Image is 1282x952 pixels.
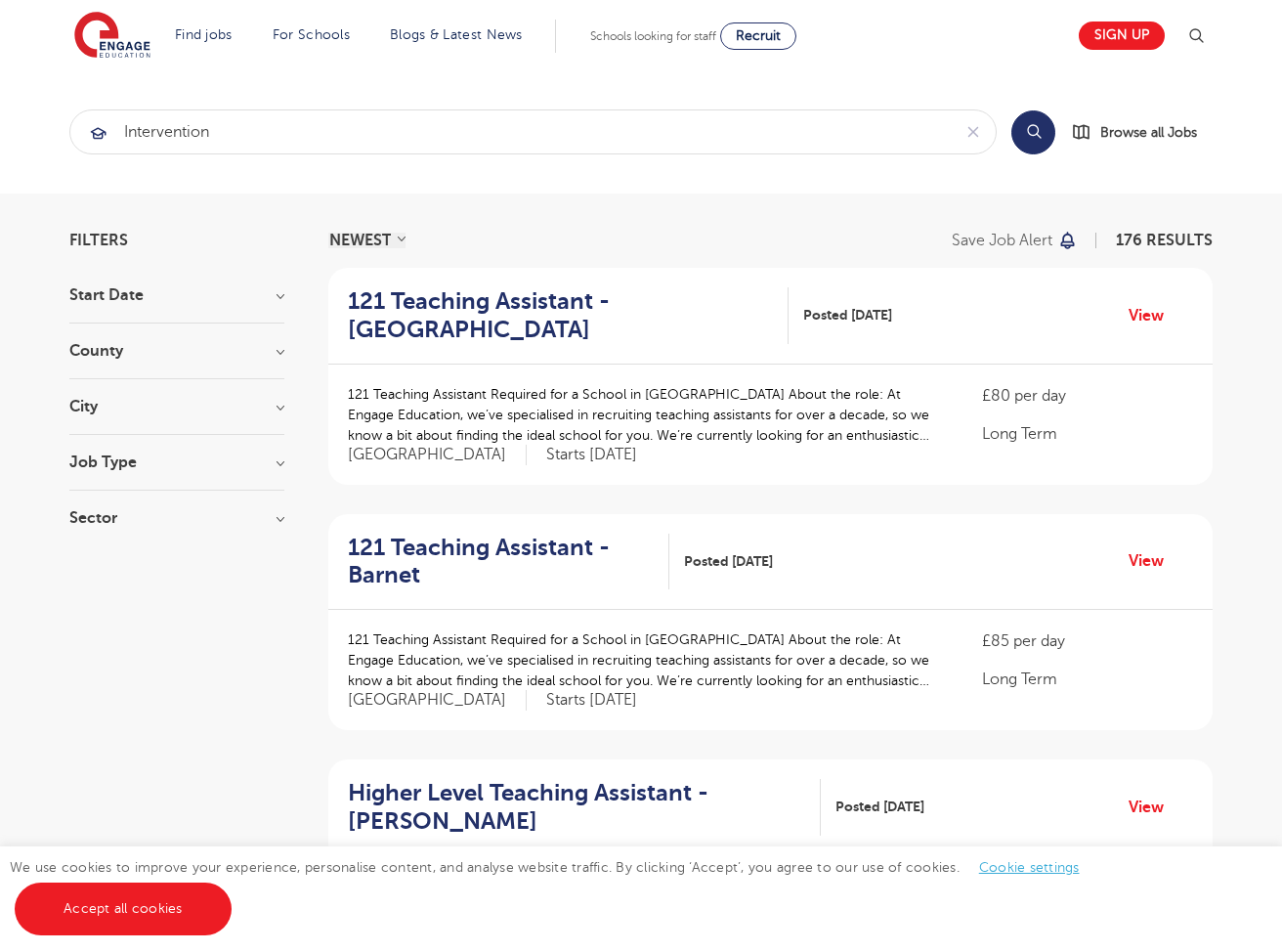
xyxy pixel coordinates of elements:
[1071,121,1213,144] a: Browse all Jobs
[982,668,1193,691] p: Long Term
[982,629,1193,653] p: £85 per day
[348,779,821,836] a: Higher Level Teaching Assistant - [PERSON_NAME]
[952,233,1078,248] button: Save job alert
[15,883,232,935] a: Accept all cookies
[979,860,1080,875] a: Cookie settings
[348,779,805,836] h2: Higher Level Teaching Assistant - [PERSON_NAME]
[74,12,150,61] img: Engage Education
[348,384,943,446] p: 121 Teaching Assistant Required for a School in [GEOGRAPHIC_DATA] About the role: At Engage Educa...
[69,287,284,303] h3: Start Date
[952,233,1052,248] p: Save job alert
[348,445,527,465] span: [GEOGRAPHIC_DATA]
[10,860,1099,916] span: We use cookies to improve your experience, personalise content, and analyse website traffic. By c...
[1079,22,1165,50] a: Sign up
[348,629,943,691] p: 121 Teaching Assistant Required for a School in [GEOGRAPHIC_DATA] About the role: At Engage Educa...
[348,287,773,344] h2: 121 Teaching Assistant - [GEOGRAPHIC_DATA]
[590,29,716,43] span: Schools looking for staff
[982,422,1193,446] p: Long Term
[69,343,284,359] h3: County
[736,28,781,43] span: Recruit
[69,233,128,248] span: Filters
[69,399,284,414] h3: City
[390,27,523,42] a: Blogs & Latest News
[69,454,284,470] h3: Job Type
[348,690,527,711] span: [GEOGRAPHIC_DATA]
[835,797,924,817] span: Posted [DATE]
[1129,303,1178,328] a: View
[273,27,350,42] a: For Schools
[69,109,997,154] div: Submit
[70,110,951,153] input: Submit
[348,534,669,590] a: 121 Teaching Assistant - Barnet
[951,110,996,153] button: Clear
[175,27,233,42] a: Find jobs
[546,690,637,711] p: Starts [DATE]
[982,384,1193,408] p: £80 per day
[1116,232,1213,249] span: 176 RESULTS
[1011,110,1055,154] button: Search
[1129,548,1178,574] a: View
[348,287,789,344] a: 121 Teaching Assistant - [GEOGRAPHIC_DATA]
[1129,795,1178,820] a: View
[348,534,654,590] h2: 121 Teaching Assistant - Barnet
[803,305,892,325] span: Posted [DATE]
[546,445,637,465] p: Starts [DATE]
[720,22,796,50] a: Recruit
[684,551,773,572] span: Posted [DATE]
[1100,121,1197,144] span: Browse all Jobs
[69,510,284,526] h3: Sector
